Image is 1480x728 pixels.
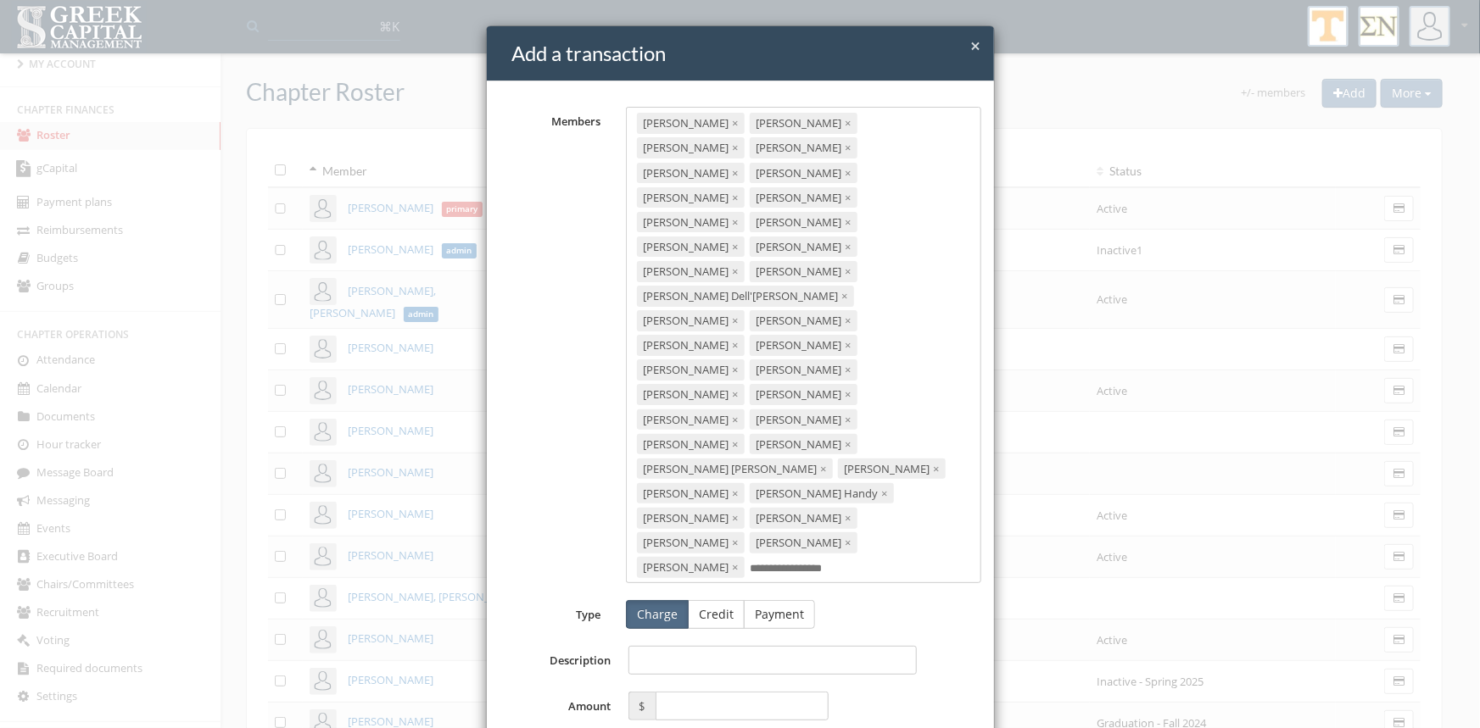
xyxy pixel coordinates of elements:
[637,236,745,258] div: [PERSON_NAME]
[846,412,852,427] span: ×
[750,359,857,381] div: [PERSON_NAME]
[750,532,857,553] div: [PERSON_NAME]
[733,165,739,181] span: ×
[750,409,857,431] div: [PERSON_NAME]
[733,140,739,155] span: ×
[882,486,888,501] span: ×
[846,386,852,402] span: ×
[733,313,739,328] span: ×
[637,310,745,331] div: [PERSON_NAME]
[733,535,739,550] span: ×
[733,486,739,501] span: ×
[733,386,739,402] span: ×
[637,335,745,356] div: [PERSON_NAME]
[846,362,852,377] span: ×
[733,559,739,575] span: ×
[733,264,739,279] span: ×
[846,165,852,181] span: ×
[846,436,852,452] span: ×
[512,39,981,68] h4: Add a transaction
[821,461,827,476] span: ×
[971,34,981,58] span: ×
[733,115,739,131] span: ×
[688,600,745,629] button: Credit
[637,434,745,455] div: [PERSON_NAME]
[733,412,739,427] span: ×
[846,190,852,205] span: ×
[637,458,833,480] div: [PERSON_NAME] [PERSON_NAME]
[750,212,857,233] div: [PERSON_NAME]
[846,214,852,230] span: ×
[750,310,857,331] div: [PERSON_NAME]
[750,236,857,258] div: [PERSON_NAME]
[637,261,745,282] div: [PERSON_NAME]
[637,113,745,134] div: [PERSON_NAME]
[750,384,857,405] div: [PERSON_NAME]
[733,337,739,353] span: ×
[846,337,852,353] span: ×
[500,646,620,675] label: Description
[487,601,614,623] label: Type
[637,508,745,529] div: [PERSON_NAME]
[637,137,745,158] div: [PERSON_NAME]
[934,461,940,476] span: ×
[750,261,857,282] div: [PERSON_NAME]
[750,483,894,504] div: [PERSON_NAME] Handy
[846,239,852,254] span: ×
[733,436,739,452] span: ×
[846,313,852,328] span: ×
[750,508,857,529] div: [PERSON_NAME]
[750,335,857,356] div: [PERSON_NAME]
[838,458,946,480] div: [PERSON_NAME]
[637,557,745,578] div: [PERSON_NAME]
[750,434,857,455] div: [PERSON_NAME]
[846,510,852,525] span: ×
[733,239,739,254] span: ×
[637,359,745,381] div: [PERSON_NAME]
[637,286,854,307] div: [PERSON_NAME] Dell'[PERSON_NAME]
[750,187,857,208] div: [PERSON_NAME]
[637,212,745,233] div: [PERSON_NAME]
[846,115,852,131] span: ×
[637,409,745,431] div: [PERSON_NAME]
[750,137,857,158] div: [PERSON_NAME]
[628,692,656,720] span: $
[487,108,614,130] label: Members
[733,214,739,230] span: ×
[733,510,739,525] span: ×
[733,190,739,205] span: ×
[846,140,852,155] span: ×
[500,692,620,720] label: Amount
[626,600,689,629] button: Charge
[744,600,815,629] button: Payment
[637,532,745,553] div: [PERSON_NAME]
[637,384,745,405] div: [PERSON_NAME]
[846,264,852,279] span: ×
[637,163,745,184] div: [PERSON_NAME]
[750,113,857,134] div: [PERSON_NAME]
[637,483,745,504] div: [PERSON_NAME]
[842,288,848,303] span: ×
[846,535,852,550] span: ×
[637,187,745,208] div: [PERSON_NAME]
[733,362,739,377] span: ×
[750,163,857,184] div: [PERSON_NAME]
